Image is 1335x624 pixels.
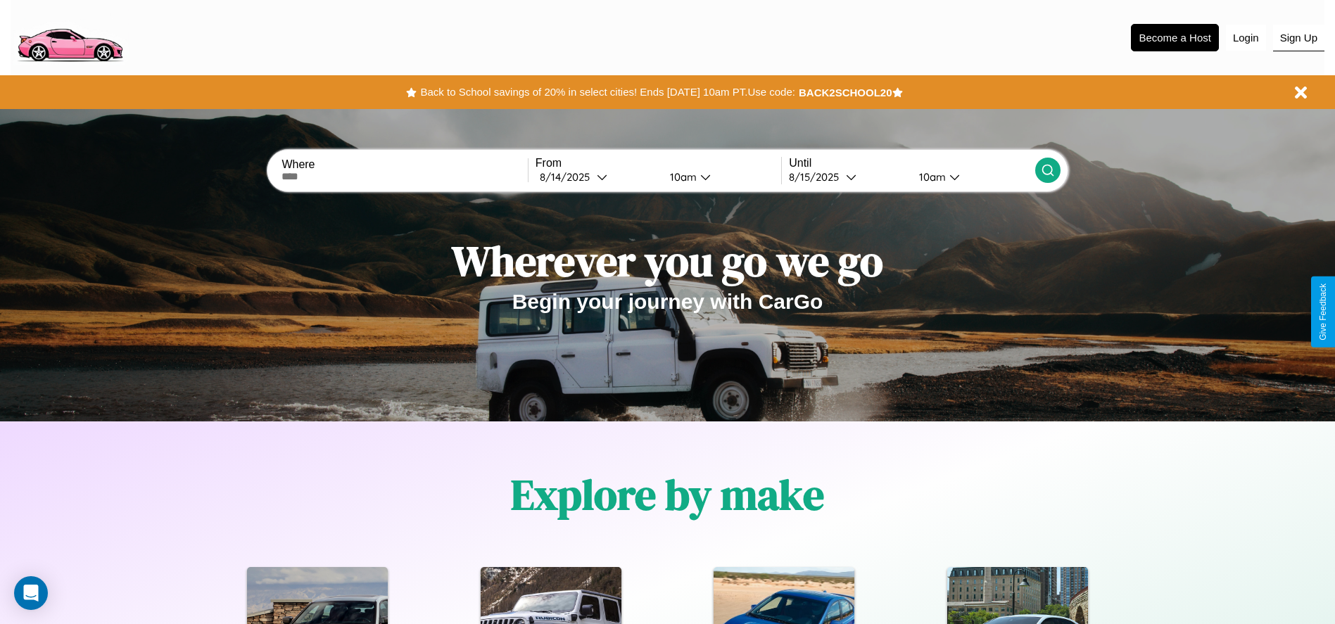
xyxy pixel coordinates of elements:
button: 10am [908,170,1035,184]
div: 8 / 15 / 2025 [789,170,846,184]
button: 10am [659,170,782,184]
div: 10am [912,170,949,184]
label: Until [789,157,1035,170]
div: Open Intercom Messenger [14,576,48,610]
button: Back to School savings of 20% in select cities! Ends [DATE] 10am PT.Use code: [417,82,798,102]
button: 8/14/2025 [536,170,659,184]
button: Sign Up [1273,25,1324,51]
div: 10am [663,170,700,184]
label: From [536,157,781,170]
b: BACK2SCHOOL20 [799,87,892,98]
h1: Explore by make [511,466,824,523]
button: Become a Host [1131,24,1219,51]
label: Where [281,158,527,171]
img: logo [11,7,129,65]
button: Login [1226,25,1266,51]
div: 8 / 14 / 2025 [540,170,597,184]
div: Give Feedback [1318,284,1328,340]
